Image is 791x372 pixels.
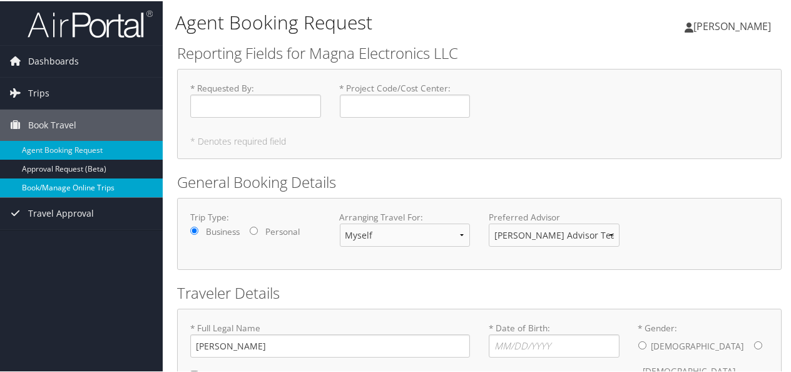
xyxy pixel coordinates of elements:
[190,210,321,222] label: Trip Type:
[28,108,76,140] span: Book Travel
[28,197,94,228] span: Travel Approval
[340,93,471,116] input: * Project Code/Cost Center:
[265,224,300,237] label: Personal
[177,281,782,302] h2: Traveler Details
[190,93,321,116] input: * Requested By:
[638,340,646,348] input: * Gender:[DEMOGRAPHIC_DATA][DEMOGRAPHIC_DATA]
[28,8,153,38] img: airportal-logo.png
[175,8,581,34] h1: Agent Booking Request
[177,170,782,192] h2: General Booking Details
[190,136,768,145] h5: * Denotes required field
[340,210,471,222] label: Arranging Travel For:
[340,81,471,116] label: * Project Code/Cost Center :
[190,333,470,356] input: * Full Legal Name
[693,18,771,32] span: [PERSON_NAME]
[489,210,620,222] label: Preferred Advisor
[190,81,321,116] label: * Requested By :
[28,76,49,108] span: Trips
[206,224,240,237] label: Business
[754,340,762,348] input: * Gender:[DEMOGRAPHIC_DATA][DEMOGRAPHIC_DATA]
[177,41,782,63] h2: Reporting Fields for Magna Electronics LLC
[489,321,620,356] label: * Date of Birth:
[28,44,79,76] span: Dashboards
[489,333,620,356] input: * Date of Birth:
[190,321,470,356] label: * Full Legal Name
[685,6,783,44] a: [PERSON_NAME]
[651,333,744,357] label: [DEMOGRAPHIC_DATA]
